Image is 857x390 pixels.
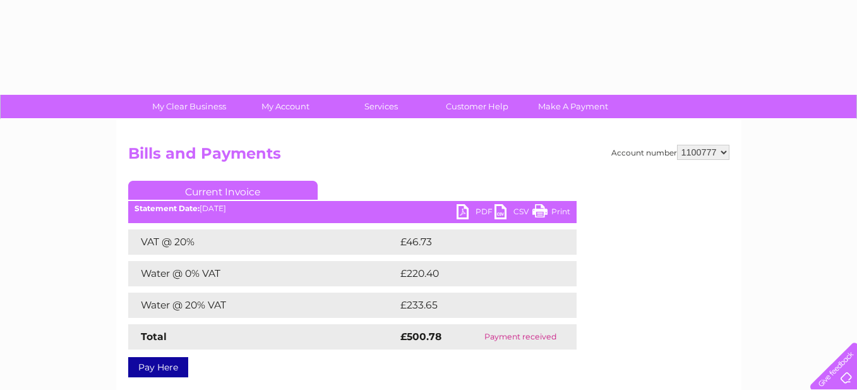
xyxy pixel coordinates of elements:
[465,324,577,350] td: Payment received
[233,95,337,118] a: My Account
[128,145,729,169] h2: Bills and Payments
[128,261,397,286] td: Water @ 0% VAT
[128,229,397,255] td: VAT @ 20%
[611,145,729,160] div: Account number
[141,331,167,343] strong: Total
[128,357,188,377] a: Pay Here
[128,293,397,318] td: Water @ 20% VAT
[494,204,532,222] a: CSV
[532,204,570,222] a: Print
[137,95,241,118] a: My Clear Business
[135,204,200,213] b: Statement Date:
[397,261,554,286] td: £220.40
[128,204,577,213] div: [DATE]
[128,181,318,200] a: Current Invoice
[457,204,494,222] a: PDF
[329,95,433,118] a: Services
[400,331,441,343] strong: £500.78
[397,229,551,255] td: £46.73
[521,95,625,118] a: Make A Payment
[397,293,554,318] td: £233.65
[425,95,529,118] a: Customer Help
